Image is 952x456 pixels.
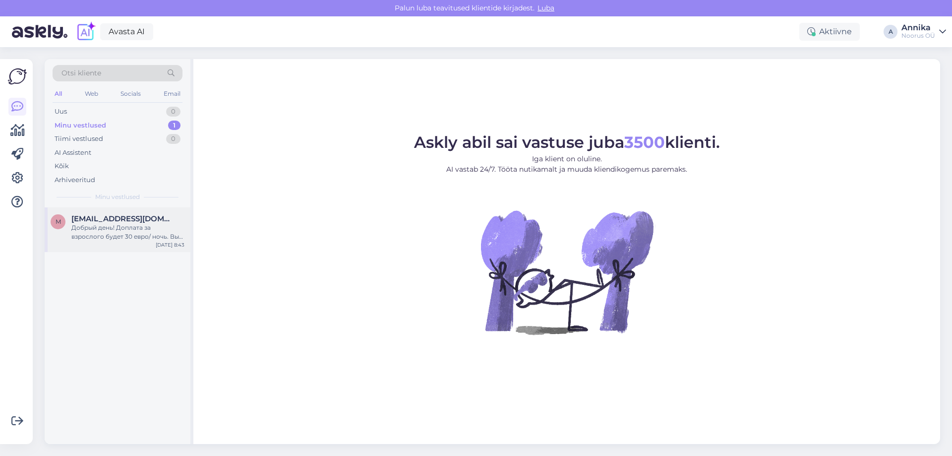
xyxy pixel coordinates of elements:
div: Aktiivne [799,23,860,41]
span: Minu vestlused [95,193,140,201]
div: Uus [55,107,67,117]
div: Socials [119,87,143,100]
img: explore-ai [75,21,96,42]
div: 0 [166,134,180,144]
div: Arhiveeritud [55,175,95,185]
span: Otsi kliente [61,68,101,78]
div: Minu vestlused [55,121,106,130]
p: Iga klient on oluline. AI vastab 24/7. Tööta nutikamalt ja muuda kliendikogemus paremaks. [414,154,720,175]
div: All [53,87,64,100]
div: Email [162,87,182,100]
div: AI Assistent [55,148,91,158]
img: Askly Logo [8,67,27,86]
div: 0 [166,107,180,117]
div: Kõik [55,161,69,171]
div: Annika [901,24,935,32]
span: mallek1@mail.ru [71,214,175,223]
div: 1 [168,121,180,130]
span: m [56,218,61,225]
div: Добрый день! Доплата за взрослого будет 30 евро/ ночь. Вы Желаете раздельные кровати в номере? [71,223,184,241]
a: Avasta AI [100,23,153,40]
b: 3500 [624,132,665,152]
a: AnnikaNoorus OÜ [901,24,946,40]
img: No Chat active [477,183,656,361]
span: Askly abil sai vastuse juba klienti. [414,132,720,152]
div: A [884,25,897,39]
div: Web [83,87,100,100]
div: Noorus OÜ [901,32,935,40]
div: Tiimi vestlused [55,134,103,144]
div: [DATE] 8:43 [156,241,184,249]
span: Luba [535,3,557,12]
